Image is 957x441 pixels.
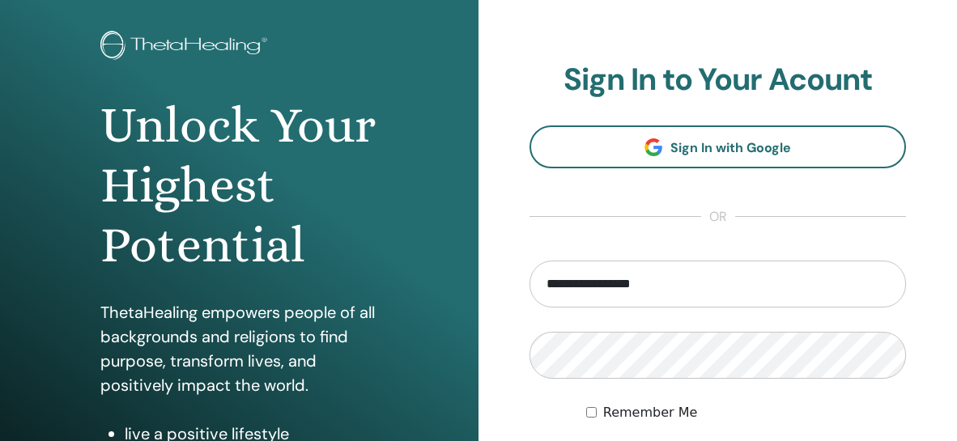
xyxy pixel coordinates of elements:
[530,61,906,99] h2: Sign In to Your Acount
[701,207,735,227] span: or
[100,95,379,276] h1: Unlock Your Highest Potential
[670,139,791,156] span: Sign In with Google
[586,403,906,422] div: Keep me authenticated indefinitely or until I manually logout
[530,125,906,168] a: Sign In with Google
[100,300,379,397] p: ThetaHealing empowers people of all backgrounds and religions to find purpose, transform lives, a...
[603,403,698,422] label: Remember Me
